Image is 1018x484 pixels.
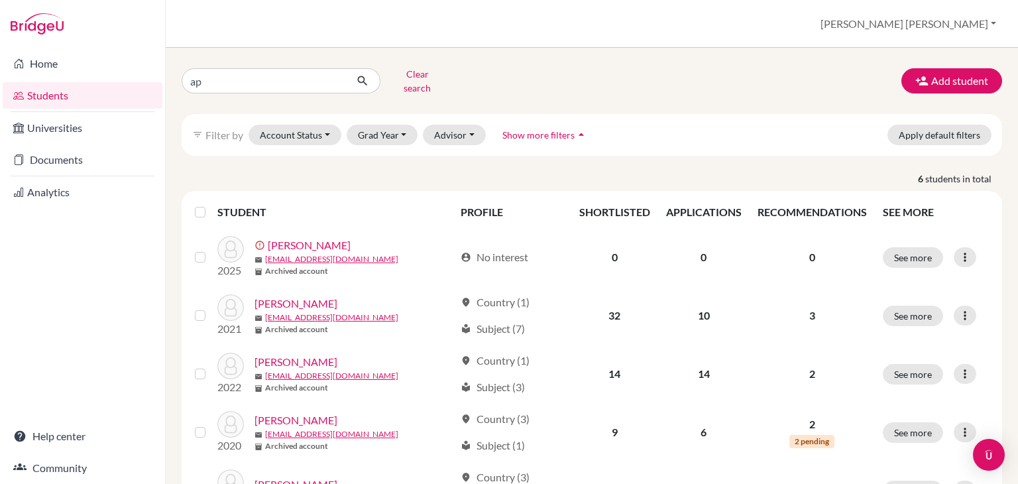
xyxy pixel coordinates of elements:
strong: 6 [918,172,925,186]
button: [PERSON_NAME] [PERSON_NAME] [815,11,1002,36]
p: 2020 [217,438,244,454]
td: 0 [571,228,658,286]
button: Show more filtersarrow_drop_up [491,125,599,145]
div: Subject (7) [461,321,525,337]
b: Archived account [265,440,328,452]
div: Subject (1) [461,438,525,454]
th: SHORTLISTED [571,196,658,228]
span: location_on [461,297,471,308]
a: Universities [3,115,162,141]
button: Account Status [249,125,341,145]
a: Home [3,50,162,77]
td: 10 [658,286,750,345]
p: 3 [758,308,867,324]
button: Apply default filters [887,125,991,145]
a: Analytics [3,179,162,206]
td: 9 [571,403,658,461]
p: 2 [758,416,867,432]
b: Archived account [265,324,328,335]
p: 0 [758,249,867,265]
span: location_on [461,355,471,366]
button: See more [883,306,943,326]
p: 2025 [217,263,244,278]
span: mail [254,256,262,264]
a: [PERSON_NAME] [268,237,351,253]
span: Filter by [205,129,243,141]
td: 6 [658,403,750,461]
td: 14 [658,345,750,403]
div: Country (1) [461,294,530,310]
p: 2 [758,366,867,382]
span: inventory_2 [254,268,262,276]
input: Find student by name... [182,68,346,93]
button: See more [883,422,943,443]
a: [PERSON_NAME] [254,296,337,312]
a: [EMAIL_ADDRESS][DOMAIN_NAME] [265,370,398,382]
th: STUDENT [217,196,453,228]
div: No interest [461,249,528,265]
button: Add student [901,68,1002,93]
span: 2 pending [789,435,834,448]
th: APPLICATIONS [658,196,750,228]
th: SEE MORE [875,196,997,228]
span: location_on [461,472,471,483]
button: See more [883,247,943,268]
span: inventory_2 [254,385,262,393]
a: [EMAIL_ADDRESS][DOMAIN_NAME] [265,253,398,265]
a: [EMAIL_ADDRESS][DOMAIN_NAME] [265,312,398,324]
img: Bridge-U [11,13,64,34]
b: Archived account [265,265,328,277]
img: Apaid, Chloe [217,294,244,321]
span: students in total [925,172,1002,186]
div: Subject (3) [461,379,525,395]
span: account_circle [461,252,471,263]
button: Clear search [380,64,454,98]
span: Show more filters [502,129,575,141]
p: 2022 [217,379,244,395]
a: Documents [3,147,162,173]
span: location_on [461,414,471,424]
div: Country (1) [461,353,530,369]
a: Help center [3,423,162,450]
span: local_library [461,324,471,334]
th: RECOMMENDATIONS [750,196,875,228]
img: Apaid, Andy [217,236,244,263]
div: Country (3) [461,411,530,427]
a: [PERSON_NAME] [254,412,337,428]
th: PROFILE [453,196,571,228]
span: mail [254,431,262,439]
a: [EMAIL_ADDRESS][DOMAIN_NAME] [265,428,398,440]
span: local_library [461,382,471,393]
div: Open Intercom Messenger [973,439,1005,471]
button: Grad Year [347,125,418,145]
button: See more [883,364,943,385]
span: inventory_2 [254,326,262,334]
td: 14 [571,345,658,403]
span: mail [254,314,262,322]
a: Community [3,455,162,481]
span: error_outline [254,240,268,251]
a: Students [3,82,162,109]
i: arrow_drop_up [575,128,588,141]
span: local_library [461,440,471,451]
b: Archived account [265,382,328,394]
span: inventory_2 [254,443,262,451]
a: [PERSON_NAME] [254,354,337,370]
button: Advisor [423,125,486,145]
img: Apollon, Karim [217,411,244,438]
img: Apaid, Jonathan [217,353,244,379]
span: mail [254,373,262,381]
td: 0 [658,228,750,286]
i: filter_list [192,129,203,140]
p: 2021 [217,321,244,337]
td: 32 [571,286,658,345]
